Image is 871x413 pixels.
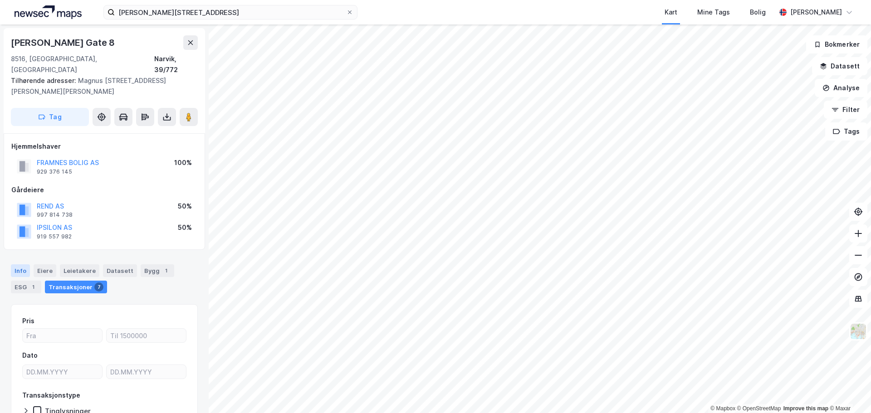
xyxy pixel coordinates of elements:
div: Dato [22,350,38,361]
div: Leietakere [60,264,99,277]
div: Bygg [141,264,174,277]
div: 8516, [GEOGRAPHIC_DATA], [GEOGRAPHIC_DATA] [11,53,154,75]
div: Narvik, 39/772 [154,53,198,75]
div: Bolig [750,7,766,18]
input: DD.MM.YYYY [23,365,102,379]
div: 1 [29,282,38,292]
div: 100% [174,157,192,168]
input: Fra [23,329,102,342]
input: Til 1500000 [107,329,186,342]
div: 50% [178,201,192,212]
div: Gårdeiere [11,185,197,195]
input: Søk på adresse, matrikkel, gårdeiere, leietakere eller personer [115,5,346,19]
button: Tag [11,108,89,126]
div: Datasett [103,264,137,277]
div: 919 557 982 [37,233,72,240]
div: 50% [178,222,192,233]
img: Z [850,323,867,340]
div: Transaksjoner [45,281,107,293]
div: 929 376 145 [37,168,72,175]
div: 997 814 738 [37,211,73,219]
div: ESG [11,281,41,293]
div: Magnus [STREET_ADDRESS][PERSON_NAME][PERSON_NAME] [11,75,191,97]
div: 7 [94,282,103,292]
div: Eiere [34,264,56,277]
img: logo.a4113a55bc3d86da70a041830d287a7e.svg [15,5,82,19]
div: [PERSON_NAME] [790,7,842,18]
span: Tilhørende adresser: [11,77,78,84]
input: DD.MM.YYYY [107,365,186,379]
iframe: Chat Widget [826,369,871,413]
div: Transaksjonstype [22,390,80,401]
button: Filter [824,101,867,119]
div: Pris [22,316,34,326]
a: Improve this map [783,405,828,412]
div: Hjemmelshaver [11,141,197,152]
a: OpenStreetMap [737,405,781,412]
button: Tags [825,122,867,141]
div: 1 [161,266,171,275]
button: Analyse [815,79,867,97]
button: Bokmerker [806,35,867,53]
div: Kart [665,7,677,18]
div: [PERSON_NAME] Gate 8 [11,35,117,50]
div: Info [11,264,30,277]
button: Datasett [812,57,867,75]
div: Kontrollprogram for chat [826,369,871,413]
a: Mapbox [710,405,735,412]
div: Mine Tags [697,7,730,18]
